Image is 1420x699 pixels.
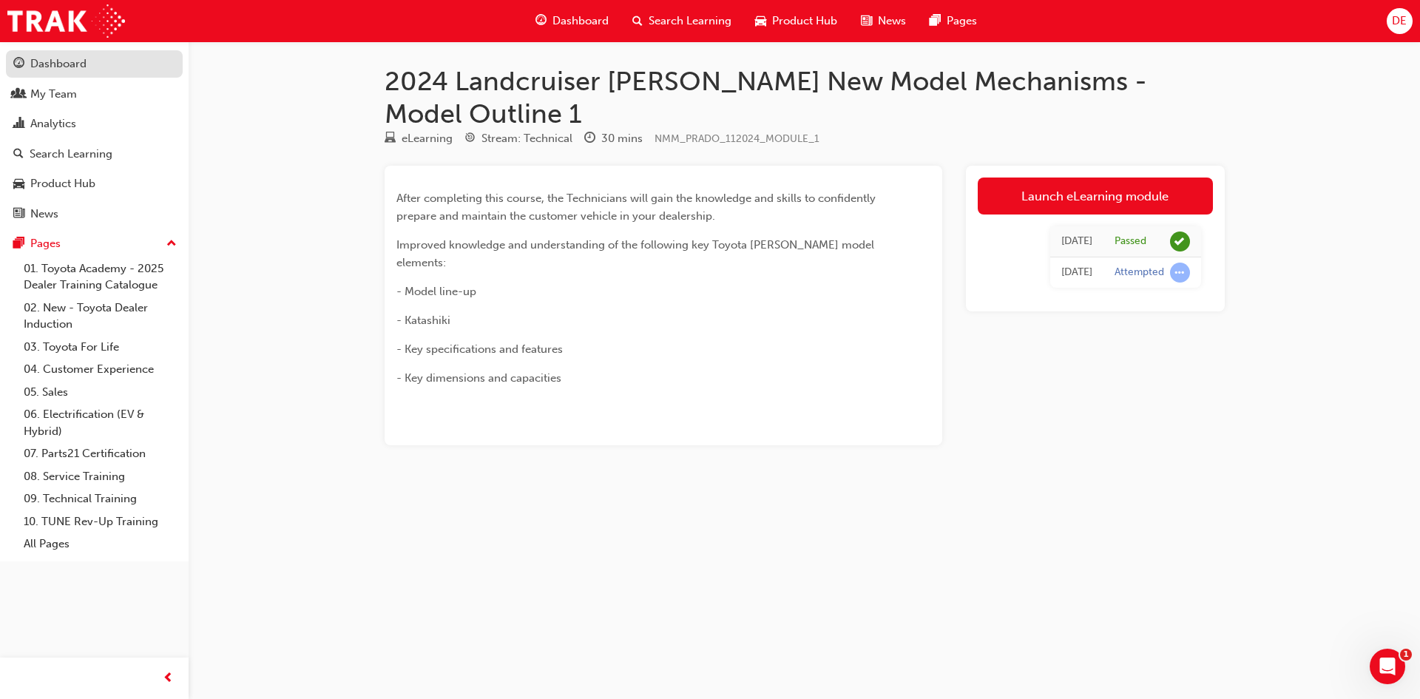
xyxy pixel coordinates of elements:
[6,47,183,230] button: DashboardMy TeamAnalyticsSearch LearningProduct HubNews
[649,13,731,30] span: Search Learning
[18,257,183,297] a: 01. Toyota Academy - 2025 Dealer Training Catalogue
[30,146,112,163] div: Search Learning
[6,230,183,257] button: Pages
[7,4,125,38] img: Trak
[30,115,76,132] div: Analytics
[18,381,183,404] a: 05. Sales
[396,238,877,269] span: Improved knowledge and understanding of the following key Toyota [PERSON_NAME] model elements:
[1170,263,1190,283] span: learningRecordVerb_ATTEMPT-icon
[396,285,476,298] span: - Model line-up
[1061,264,1092,281] div: Sat Aug 16 2025 13:41:57 GMT+1000 (Australian Eastern Standard Time)
[13,208,24,221] span: news-icon
[13,178,24,191] span: car-icon
[1115,234,1146,249] div: Passed
[6,50,183,78] a: Dashboard
[524,6,621,36] a: guage-iconDashboard
[166,234,177,254] span: up-icon
[1400,649,1412,661] span: 1
[18,297,183,336] a: 02. New - Toyota Dealer Induction
[18,403,183,442] a: 06. Electrification (EV & Hybrid)
[918,6,989,36] a: pages-iconPages
[396,342,563,356] span: - Key specifications and features
[464,132,476,146] span: target-icon
[13,237,24,251] span: pages-icon
[18,487,183,510] a: 09. Technical Training
[621,6,743,36] a: search-iconSearch Learning
[464,129,572,148] div: Stream
[18,336,183,359] a: 03. Toyota For Life
[743,6,849,36] a: car-iconProduct Hub
[6,81,183,108] a: My Team
[30,235,61,252] div: Pages
[1370,649,1405,684] iframe: Intercom live chat
[947,13,977,30] span: Pages
[13,58,24,71] span: guage-icon
[396,192,879,223] span: After completing this course, the Technicians will gain the knowledge and skills to confidently p...
[535,12,547,30] span: guage-icon
[18,465,183,488] a: 08. Service Training
[584,129,643,148] div: Duration
[655,132,819,145] span: Learning resource code
[6,200,183,228] a: News
[6,141,183,168] a: Search Learning
[849,6,918,36] a: news-iconNews
[1061,233,1092,250] div: Fri Sep 26 2025 14:16:49 GMT+1000 (Australian Eastern Standard Time)
[163,669,174,688] span: prev-icon
[1115,266,1164,280] div: Attempted
[1392,13,1407,30] span: DE
[30,175,95,192] div: Product Hub
[396,314,450,327] span: - Katashiki
[18,510,183,533] a: 10. TUNE Rev-Up Training
[6,110,183,138] a: Analytics
[632,12,643,30] span: search-icon
[396,371,561,385] span: - Key dimensions and capacities
[30,55,87,72] div: Dashboard
[1170,232,1190,251] span: learningRecordVerb_PASS-icon
[6,170,183,197] a: Product Hub
[30,206,58,223] div: News
[13,148,24,161] span: search-icon
[861,12,872,30] span: news-icon
[385,129,453,148] div: Type
[18,442,183,465] a: 07. Parts21 Certification
[481,130,572,147] div: Stream: Technical
[584,132,595,146] span: clock-icon
[13,88,24,101] span: people-icon
[30,86,77,103] div: My Team
[878,13,906,30] span: News
[13,118,24,131] span: chart-icon
[385,65,1225,129] h1: 2024 Landcruiser [PERSON_NAME] New Model Mechanisms - Model Outline 1
[385,132,396,146] span: learningResourceType_ELEARNING-icon
[18,533,183,556] a: All Pages
[772,13,837,30] span: Product Hub
[552,13,609,30] span: Dashboard
[978,178,1213,215] a: Launch eLearning module
[601,130,643,147] div: 30 mins
[755,12,766,30] span: car-icon
[18,358,183,381] a: 04. Customer Experience
[1387,8,1413,34] button: DE
[402,130,453,147] div: eLearning
[930,12,941,30] span: pages-icon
